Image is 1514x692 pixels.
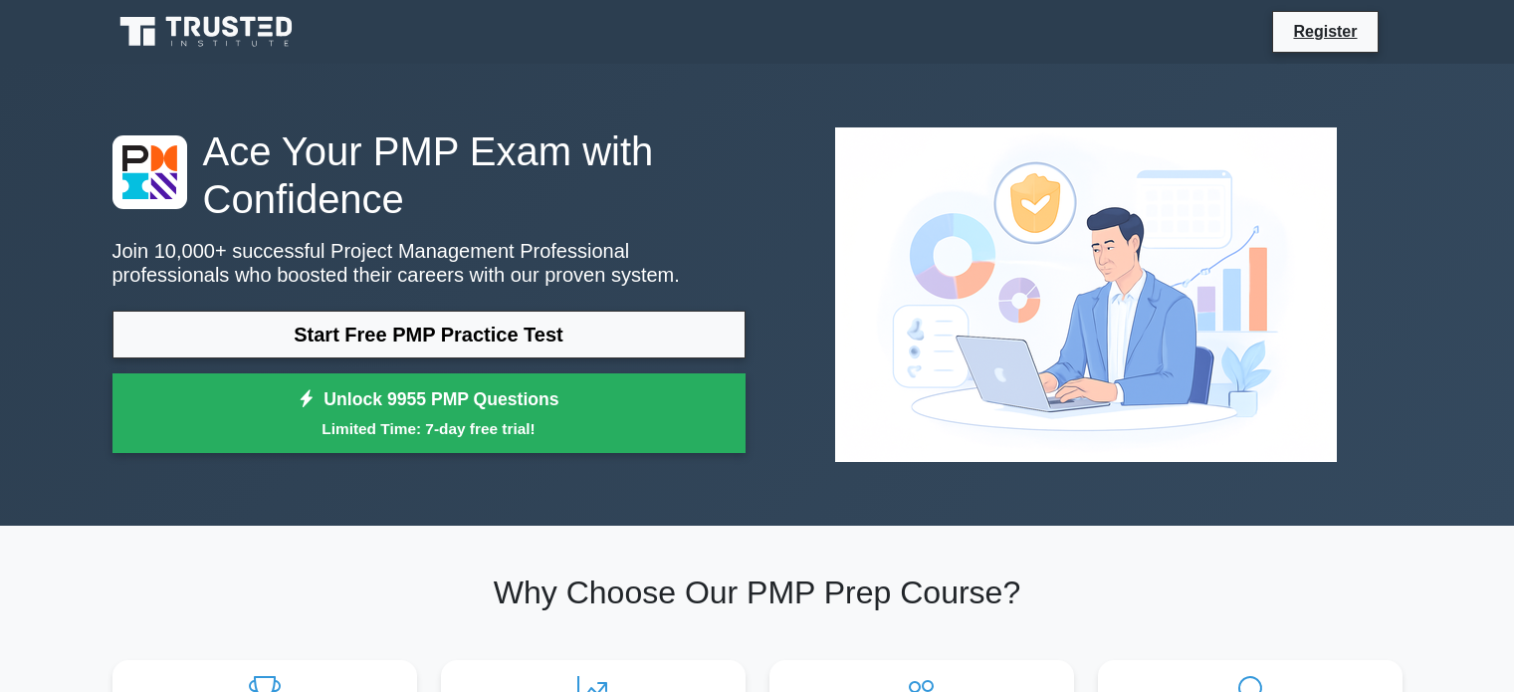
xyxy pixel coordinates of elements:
[112,311,746,358] a: Start Free PMP Practice Test
[112,239,746,287] p: Join 10,000+ successful Project Management Professional professionals who boosted their careers w...
[112,373,746,453] a: Unlock 9955 PMP QuestionsLimited Time: 7-day free trial!
[1281,19,1369,44] a: Register
[137,417,721,440] small: Limited Time: 7-day free trial!
[112,574,1403,611] h2: Why Choose Our PMP Prep Course?
[819,112,1353,478] img: Project Management Professional Preview
[112,127,746,223] h1: Ace Your PMP Exam with Confidence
